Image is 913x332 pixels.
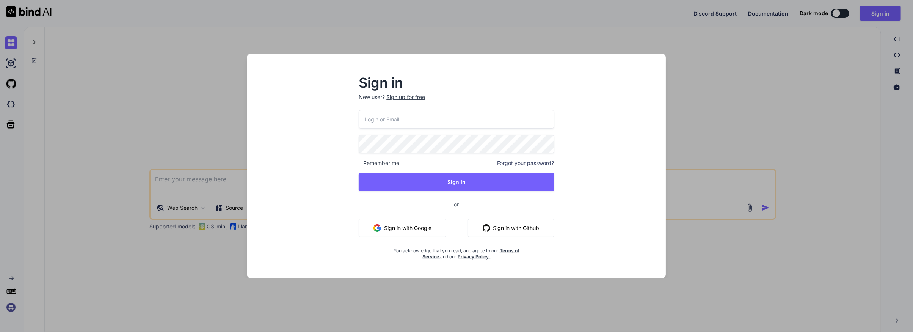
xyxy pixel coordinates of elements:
[422,248,519,260] a: Terms of Service
[359,219,446,237] button: Sign in with Google
[359,173,554,191] button: Sign In
[359,93,554,110] p: New user?
[458,254,490,260] a: Privacy Policy.
[359,110,554,129] input: Login or Email
[391,243,521,260] div: You acknowledge that you read, and agree to our and our
[424,195,489,214] span: or
[468,219,554,237] button: Sign in with Github
[359,159,399,167] span: Remember me
[483,224,490,232] img: github
[359,77,554,89] h2: Sign in
[497,159,554,167] span: Forgot your password?
[386,93,425,101] div: Sign up for free
[373,224,381,232] img: google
